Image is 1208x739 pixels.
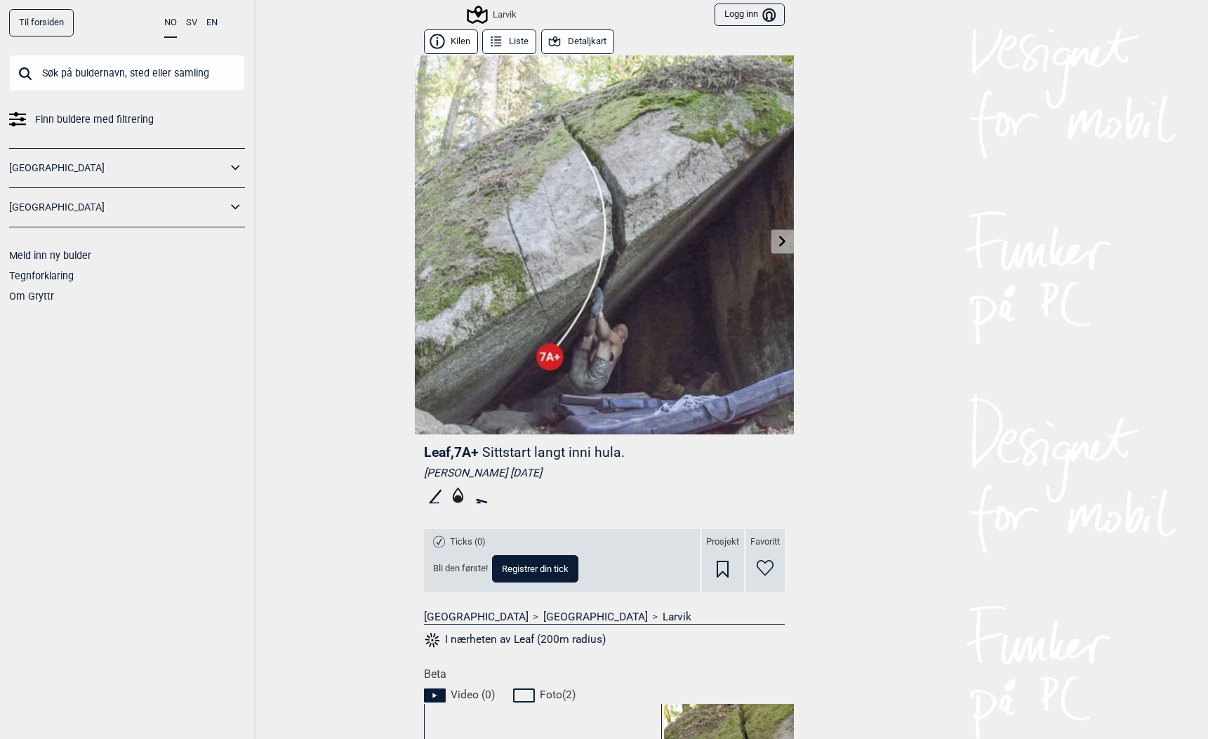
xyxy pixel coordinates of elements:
a: Larvik [663,610,691,624]
input: Søk på buldernavn, sted eller samling [9,55,245,91]
span: Ticks (0) [450,536,486,548]
span: Bli den første! [433,563,488,575]
button: EN [206,9,218,36]
a: [GEOGRAPHIC_DATA] [9,197,227,218]
a: Meld inn ny bulder [9,250,91,261]
button: NO [164,9,177,38]
nav: > > [424,610,785,624]
a: Tegnforklaring [9,270,74,281]
a: Om Gryttr [9,291,54,302]
div: Larvik [469,6,517,23]
button: Logg inn [715,4,784,27]
button: Detaljkart [541,29,614,54]
span: Registrer din tick [502,564,569,573]
span: Foto ( 2 ) [540,688,576,702]
a: Til forsiden [9,9,74,36]
div: [PERSON_NAME] [DATE] [424,466,785,480]
img: Leaf [415,55,794,434]
button: I nærheten av Leaf (200m radius) [424,631,606,649]
button: Registrer din tick [492,555,578,582]
p: Sittstart langt inni hula. [482,444,625,460]
a: [GEOGRAPHIC_DATA] [424,610,529,624]
a: Finn buldere med filtrering [9,109,245,130]
span: Video ( 0 ) [451,688,495,702]
span: Favoritt [750,536,780,548]
span: Leaf , 7A+ [424,444,479,460]
button: Liste [482,29,536,54]
a: [GEOGRAPHIC_DATA] [543,610,648,624]
button: SV [186,9,197,36]
button: Kilen [424,29,478,54]
a: [GEOGRAPHIC_DATA] [9,158,227,178]
div: Prosjekt [702,529,744,592]
span: Finn buldere med filtrering [35,109,154,130]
